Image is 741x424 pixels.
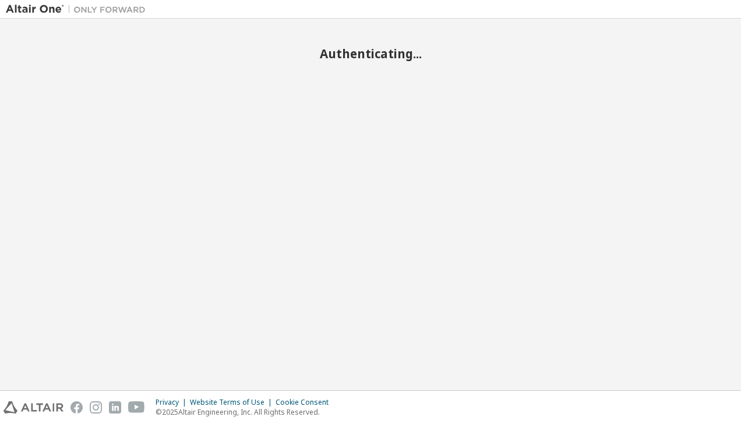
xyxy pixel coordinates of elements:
[90,401,102,414] img: instagram.svg
[109,401,121,414] img: linkedin.svg
[156,407,336,417] p: © 2025 Altair Engineering, Inc. All Rights Reserved.
[6,3,151,15] img: Altair One
[128,401,145,414] img: youtube.svg
[276,398,336,407] div: Cookie Consent
[190,398,276,407] div: Website Terms of Use
[156,398,190,407] div: Privacy
[6,46,735,61] h2: Authenticating...
[3,401,63,414] img: altair_logo.svg
[70,401,83,414] img: facebook.svg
